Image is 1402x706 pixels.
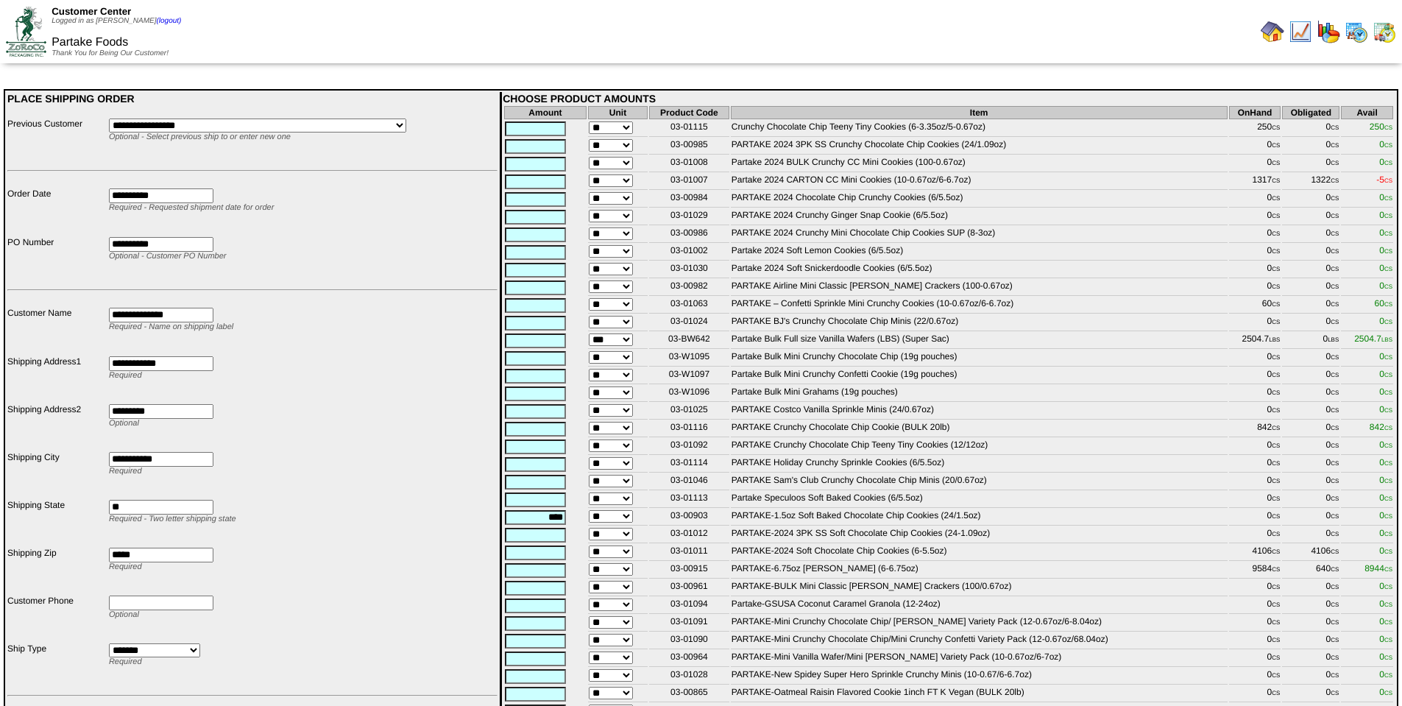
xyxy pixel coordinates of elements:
[1331,213,1339,219] span: CS
[649,527,729,543] td: 03-01012
[1229,386,1281,402] td: 0
[1384,230,1392,237] span: CS
[649,191,729,208] td: 03-00984
[1370,121,1392,132] span: 250
[109,371,142,380] span: Required
[1282,191,1339,208] td: 0
[1282,651,1339,667] td: 0
[109,419,139,428] span: Optional
[1272,460,1280,467] span: CS
[1282,439,1339,455] td: 0
[1282,174,1339,190] td: 1322
[1379,475,1392,485] span: 0
[1272,213,1280,219] span: CS
[1229,562,1281,579] td: 9584
[1376,174,1392,185] span: -5
[731,580,1228,596] td: PARTAKE-BULK Mini Classic [PERSON_NAME] Crackers (100/0.67oz)
[109,657,142,666] span: Required
[1229,668,1281,685] td: 0
[1229,244,1281,261] td: 0
[1384,566,1392,573] span: CS
[1272,407,1280,414] span: CS
[1331,548,1339,555] span: CS
[731,262,1228,278] td: Partake 2024 Soft Snickerdoodle Cookies (6/5.5oz)
[1384,601,1392,608] span: CS
[1229,598,1281,614] td: 0
[1272,601,1280,608] span: CS
[1331,230,1339,237] span: CS
[731,527,1228,543] td: PARTAKE-2024 3PK SS Soft Chocolate Chip Cookies (24-1.09oz)
[1272,619,1280,626] span: CS
[1282,527,1339,543] td: 0
[1229,545,1281,561] td: 4106
[52,36,128,49] span: Partake Foods
[7,188,107,234] td: Order Date
[731,121,1228,137] td: Crunchy Chocolate Chip Teeny Tiny Cookies (6-3.35oz/5-0.67oz)
[1331,177,1339,184] span: CS
[1379,669,1392,679] span: 0
[1384,248,1392,255] span: CS
[1272,566,1280,573] span: CS
[1229,209,1281,225] td: 0
[1379,157,1392,167] span: 0
[1272,160,1280,166] span: CS
[1331,283,1339,290] span: CS
[1229,280,1281,296] td: 0
[1384,389,1392,396] span: CS
[731,368,1228,384] td: Partake Bulk Mini Crunchy Confetti Cookie (19g pouches)
[1282,227,1339,243] td: 0
[1229,580,1281,596] td: 0
[52,49,169,57] span: Thank You for Being Our Customer!
[1328,336,1339,343] span: LBS
[1229,456,1281,473] td: 0
[731,227,1228,243] td: PARTAKE 2024 Crunchy Mini Chocolate Chip Cookies SUP (8-3oz)
[1373,20,1396,43] img: calendarinout.gif
[1282,580,1339,596] td: 0
[1272,230,1280,237] span: CS
[649,562,729,579] td: 03-00915
[7,356,107,402] td: Shipping Address1
[1384,142,1392,149] span: CS
[649,421,729,437] td: 03-01116
[1282,262,1339,278] td: 0
[731,174,1228,190] td: Partake 2024 CARTON CC Mini Cookies (10-0.67oz/6-6.7oz)
[1331,389,1339,396] span: CS
[1384,460,1392,467] span: CS
[731,350,1228,367] td: Partake Bulk Mini Crunchy Chocolate Chip (19g pouches)
[1379,351,1392,361] span: 0
[1272,354,1280,361] span: CS
[1229,651,1281,667] td: 0
[7,403,107,450] td: Shipping Address2
[1282,209,1339,225] td: 0
[156,17,181,25] a: (logout)
[1229,121,1281,137] td: 250
[1282,156,1339,172] td: 0
[1229,527,1281,543] td: 0
[1331,372,1339,378] span: CS
[649,474,729,490] td: 03-01046
[731,297,1228,314] td: PARTAKE – Confetti Sprinkle Mini Crunchy Cookies (10-0.67oz/6-6.7oz)
[1282,456,1339,473] td: 0
[1317,20,1340,43] img: graph.gif
[1384,637,1392,643] span: CS
[1229,633,1281,649] td: 0
[1272,584,1280,590] span: CS
[1261,20,1284,43] img: home.gif
[1282,492,1339,508] td: 0
[731,456,1228,473] td: PARTAKE Holiday Crunchy Sprinkle Cookies (6/5.5oz)
[649,668,729,685] td: 03-01028
[731,686,1228,702] td: PARTAKE-Oatmeal Raisin Flavored Cookie 1inch FT K Vegan (BULK 20lb)
[1384,283,1392,290] span: CS
[1379,139,1392,149] span: 0
[1364,563,1392,573] span: 8944
[1282,138,1339,155] td: 0
[731,562,1228,579] td: PARTAKE-6.75oz [PERSON_NAME] (6-6.75oz)
[649,633,729,649] td: 03-01090
[731,474,1228,490] td: PARTAKE Sam's Club Crunchy Chocolate Chip Minis (20/0.67oz)
[1384,425,1392,431] span: CS
[1229,315,1281,331] td: 0
[7,547,107,593] td: Shipping Zip
[1282,615,1339,632] td: 0
[1269,336,1280,343] span: LBS
[731,668,1228,685] td: PARTAKE-New Spidey Super Hero Sprinkle Crunchy Minis (10-0.67/6-6.7oz)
